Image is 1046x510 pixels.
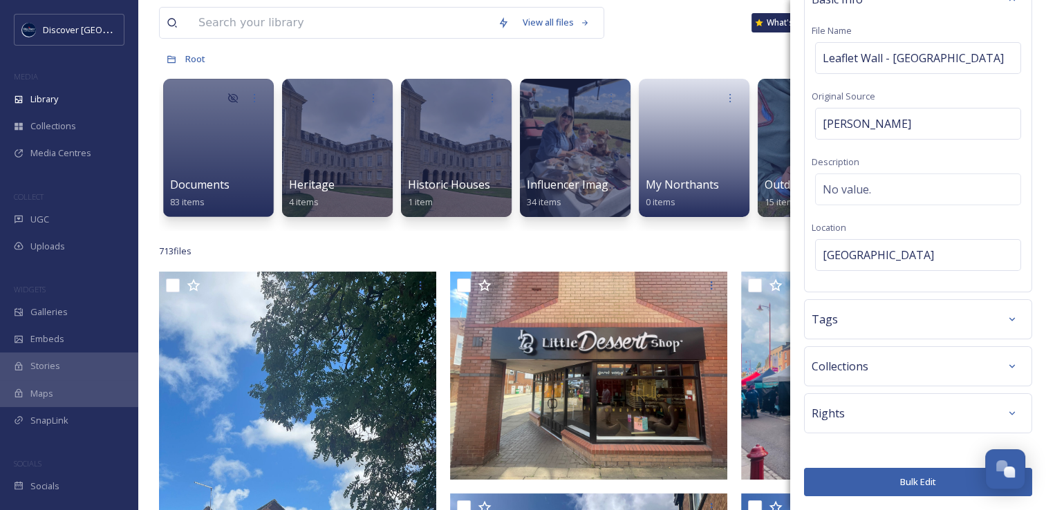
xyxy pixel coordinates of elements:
span: Library [30,93,58,106]
span: [PERSON_NAME] [823,115,911,132]
span: Root [185,53,205,65]
button: Open Chat [985,449,1025,489]
span: SnapLink [30,414,68,427]
span: Description [812,155,859,168]
a: Influencer Images and Videos34 items [527,178,680,208]
span: Location [812,221,846,234]
span: 4 items [289,196,319,208]
input: Search your library [192,8,491,38]
a: Documents83 items [170,178,230,208]
span: File Name [812,24,852,37]
span: MEDIA [14,71,38,82]
span: UGC [30,213,49,226]
img: Untitled%20design%20%282%29.png [22,23,36,37]
span: Discover [GEOGRAPHIC_DATA] [43,23,169,36]
span: Maps [30,387,53,400]
span: Original Source [812,90,875,102]
span: Media Centres [30,147,91,160]
span: Collections [30,120,76,133]
span: Socials [30,480,59,493]
span: [GEOGRAPHIC_DATA] [823,247,934,263]
span: Uploads [30,240,65,253]
span: No value. [823,181,871,198]
button: Bulk Edit [804,468,1032,496]
a: Outdoors15 items [765,178,814,208]
a: My Northants0 items [646,178,719,208]
span: Galleries [30,305,68,319]
span: 713 file s [159,245,192,258]
img: Little Dessert Shop Daventry.jpeg [450,272,727,480]
span: COLLECT [14,191,44,202]
span: Documents [170,177,230,192]
span: 15 items [765,196,799,208]
span: My Northants [646,177,719,192]
span: Collections [812,358,868,375]
span: Embeds [30,332,64,346]
span: WIDGETS [14,284,46,294]
span: Stories [30,359,60,372]
span: Historic Houses [408,177,490,192]
span: 83 items [170,196,205,208]
a: Root [185,50,205,67]
span: 34 items [527,196,561,208]
span: Tags [812,311,838,328]
span: Heritage [289,177,335,192]
a: What's New [751,13,821,32]
a: Heritage4 items [289,178,335,208]
a: View all files [516,9,597,36]
span: Leaflet Wall - [GEOGRAPHIC_DATA] [823,50,1004,66]
span: 0 items [646,196,675,208]
span: Outdoors [765,177,814,192]
span: Influencer Images and Videos [527,177,680,192]
span: SOCIALS [14,458,41,469]
a: Historic Houses1 item [408,178,490,208]
img: Daventry Heritage Open Days and Foodies Market 2025 (15).jpeg [741,272,1018,480]
span: 1 item [408,196,433,208]
span: Rights [812,405,845,422]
